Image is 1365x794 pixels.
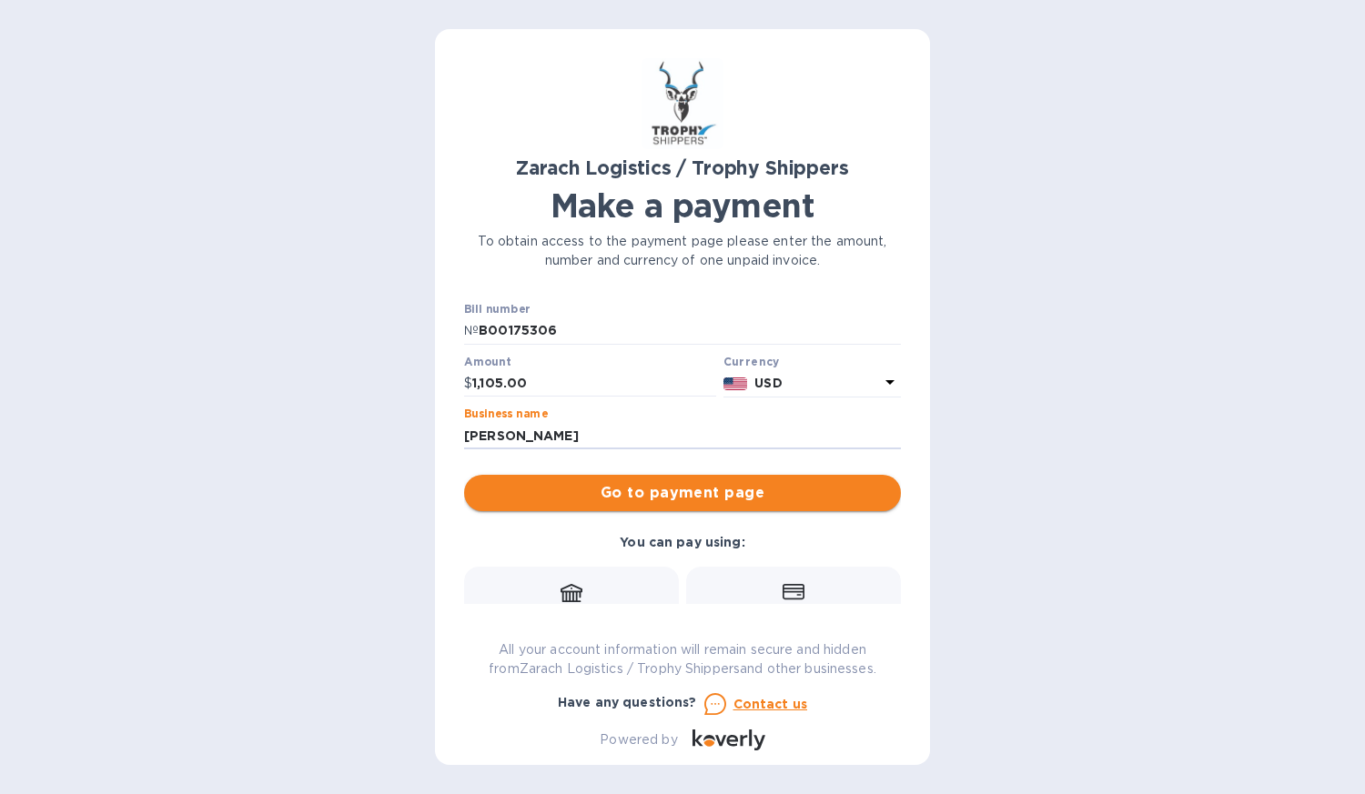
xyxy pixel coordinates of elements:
label: Amount [464,357,511,367]
h1: Make a payment [464,186,901,225]
p: $ [464,374,472,393]
p: № [464,321,479,340]
p: Powered by [600,730,677,749]
input: Enter business name [464,422,901,449]
button: Go to payment page [464,475,901,511]
b: Zarach Logistics / Trophy Shippers [516,156,848,179]
u: Contact us [733,697,808,711]
label: Bill number [464,305,530,316]
b: You can pay using: [620,535,744,549]
p: All your account information will remain secure and hidden from Zarach Logistics / Trophy Shipper... [464,640,901,678]
input: Enter bill number [479,317,901,345]
img: USD [723,377,748,390]
input: 0.00 [472,370,716,397]
b: Currency [723,355,780,368]
b: USD [754,376,782,390]
label: Business name [464,409,548,420]
span: Go to payment page [479,482,886,504]
p: To obtain access to the payment page please enter the amount, number and currency of one unpaid i... [464,232,901,270]
b: Have any questions? [558,695,697,709]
